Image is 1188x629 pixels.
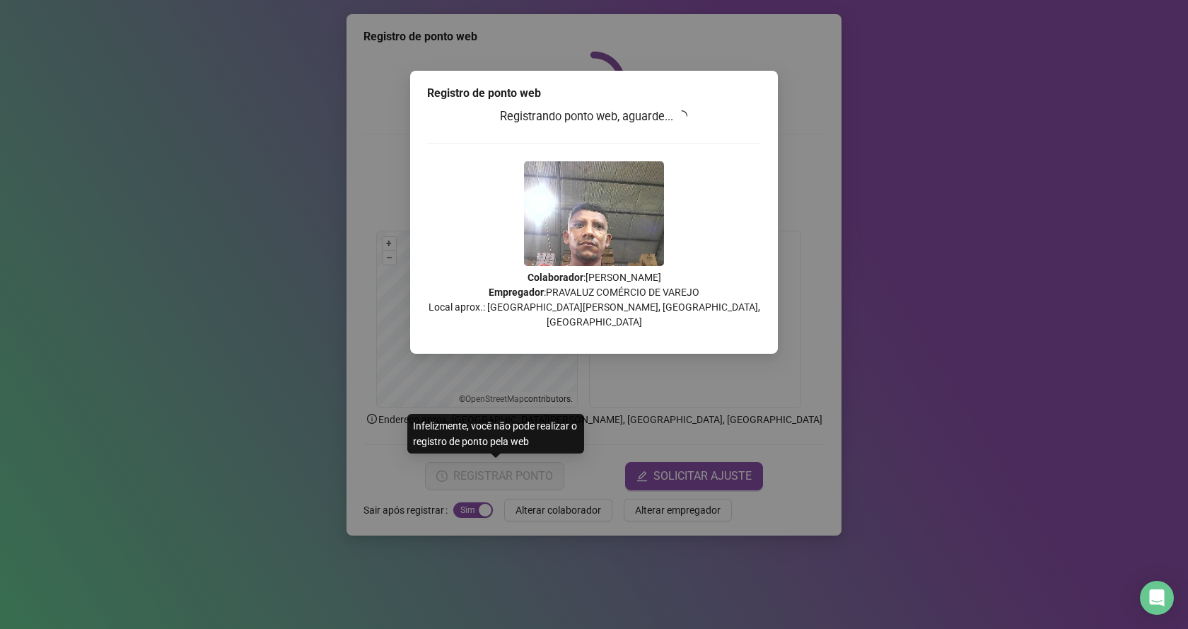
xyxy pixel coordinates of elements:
[524,161,664,266] img: 2Q==
[407,414,584,454] div: Infelizmente, você não pode realizar o registro de ponto pela web
[1140,581,1174,615] div: Open Intercom Messenger
[676,110,689,122] span: loading
[427,85,761,102] div: Registro de ponto web
[427,108,761,126] h3: Registrando ponto web, aguarde...
[528,272,583,283] strong: Colaborador
[427,270,761,330] p: : [PERSON_NAME] : PRAVALUZ COMÉRCIO DE VAREJO Local aprox.: [GEOGRAPHIC_DATA][PERSON_NAME], [GEOG...
[489,287,544,298] strong: Empregador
